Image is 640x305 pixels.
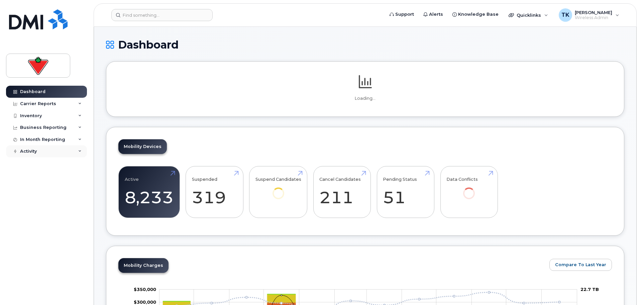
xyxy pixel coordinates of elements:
a: Cancel Candidates 211 [319,170,364,214]
a: Suspended 319 [192,170,237,214]
a: Data Conflicts [446,170,492,209]
a: Mobility Devices [118,139,167,154]
a: Mobility Charges [118,258,169,273]
p: Loading... [118,95,612,101]
tspan: $300,000 [134,299,156,305]
tspan: 22.7 TB [580,287,599,292]
a: Active 8,233 [125,170,174,214]
button: Compare To Last Year [549,259,612,271]
g: $0 [134,287,156,292]
g: $0 [134,299,156,305]
span: Compare To Last Year [555,261,606,268]
a: Suspend Candidates [255,170,301,209]
tspan: $350,000 [134,287,156,292]
a: Pending Status 51 [383,170,428,214]
h1: Dashboard [106,39,624,51]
